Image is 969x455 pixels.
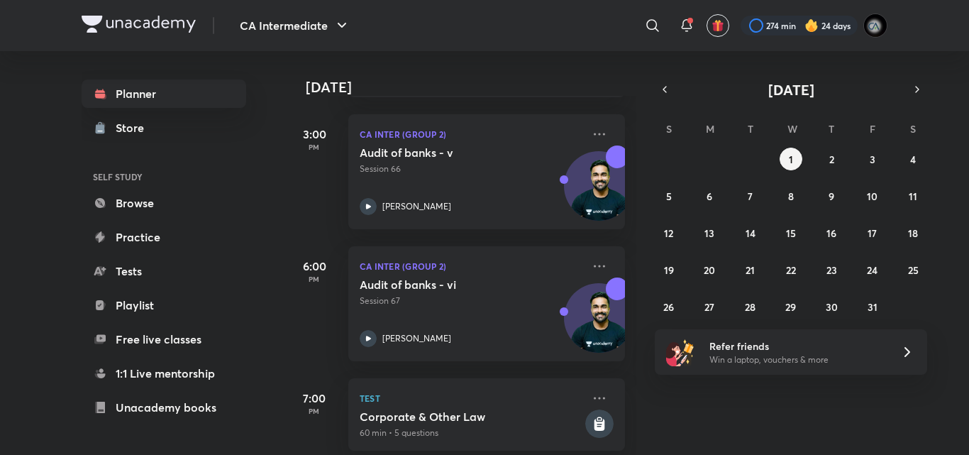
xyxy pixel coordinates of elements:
abbr: October 23, 2025 [826,263,837,277]
p: CA Inter (Group 2) [360,258,582,275]
button: avatar [707,14,729,37]
abbr: October 17, 2025 [868,226,877,240]
a: Planner [82,80,246,108]
a: Free live classes [82,325,246,353]
img: Company Logo [82,16,196,33]
p: PM [286,407,343,415]
abbr: October 27, 2025 [704,300,714,314]
abbr: October 28, 2025 [745,300,755,314]
p: PM [286,143,343,151]
button: October 22, 2025 [780,258,802,281]
button: October 14, 2025 [739,221,762,244]
h4: [DATE] [306,79,639,96]
a: Store [82,114,246,142]
p: Session 66 [360,163,582,175]
button: October 24, 2025 [861,258,884,281]
abbr: October 20, 2025 [704,263,715,277]
abbr: October 29, 2025 [785,300,796,314]
button: October 18, 2025 [902,221,924,244]
button: October 23, 2025 [820,258,843,281]
abbr: October 5, 2025 [666,190,672,203]
a: Practice [82,223,246,251]
p: 60 min • 5 questions [360,427,582,439]
button: October 10, 2025 [861,185,884,207]
abbr: Thursday [829,122,834,136]
abbr: October 7, 2025 [748,190,753,203]
abbr: Wednesday [787,122,797,136]
abbr: Friday [870,122,875,136]
button: October 20, 2025 [698,258,721,281]
button: October 12, 2025 [658,221,680,244]
abbr: October 4, 2025 [910,153,916,166]
abbr: October 16, 2025 [826,226,836,240]
button: October 1, 2025 [780,148,802,170]
button: October 15, 2025 [780,221,802,244]
button: October 21, 2025 [739,258,762,281]
img: streak [804,18,819,33]
img: avatar [711,19,724,32]
abbr: October 9, 2025 [829,190,834,203]
abbr: October 11, 2025 [909,190,917,203]
button: October 3, 2025 [861,148,884,170]
button: October 28, 2025 [739,295,762,318]
p: PM [286,275,343,283]
a: Playlist [82,291,246,319]
button: October 8, 2025 [780,185,802,207]
p: Win a laptop, vouchers & more [709,353,884,366]
abbr: October 2, 2025 [829,153,834,166]
button: October 19, 2025 [658,258,680,281]
p: Test [360,390,582,407]
button: October 27, 2025 [698,295,721,318]
h5: Audit of banks - v [360,146,536,160]
button: CA Intermediate [231,11,359,40]
button: October 2, 2025 [820,148,843,170]
abbr: October 24, 2025 [867,263,877,277]
abbr: October 15, 2025 [786,226,796,240]
abbr: October 13, 2025 [704,226,714,240]
p: CA Inter (Group 2) [360,126,582,143]
button: October 17, 2025 [861,221,884,244]
a: 1:1 Live mentorship [82,359,246,388]
abbr: Sunday [666,122,672,136]
button: [DATE] [675,80,907,99]
abbr: October 6, 2025 [707,190,712,203]
h5: 6:00 [286,258,343,275]
abbr: October 22, 2025 [786,263,796,277]
abbr: October 21, 2025 [746,263,755,277]
abbr: October 8, 2025 [788,190,794,203]
img: poojita Agrawal [863,13,887,38]
a: Browse [82,189,246,217]
button: October 30, 2025 [820,295,843,318]
abbr: Saturday [910,122,916,136]
h5: 3:00 [286,126,343,143]
h6: Refer friends [709,339,884,353]
abbr: October 26, 2025 [663,300,674,314]
button: October 6, 2025 [698,185,721,207]
h5: Corporate & Other Law [360,410,582,424]
abbr: October 12, 2025 [664,226,673,240]
h5: 7:00 [286,390,343,407]
abbr: October 18, 2025 [908,226,918,240]
button: October 26, 2025 [658,295,680,318]
abbr: October 30, 2025 [826,300,838,314]
button: October 5, 2025 [658,185,680,207]
abbr: October 10, 2025 [867,190,877,203]
button: October 7, 2025 [739,185,762,207]
button: October 11, 2025 [902,185,924,207]
button: October 13, 2025 [698,221,721,244]
button: October 9, 2025 [820,185,843,207]
a: Tests [82,257,246,285]
p: [PERSON_NAME] [382,332,451,345]
abbr: October 14, 2025 [746,226,755,240]
abbr: October 31, 2025 [868,300,877,314]
p: [PERSON_NAME] [382,200,451,213]
button: October 25, 2025 [902,258,924,281]
abbr: Monday [706,122,714,136]
a: Company Logo [82,16,196,36]
div: Store [116,119,153,136]
h5: Audit of banks - vi [360,278,536,292]
p: Session 67 [360,295,582,307]
abbr: October 3, 2025 [870,153,875,166]
button: October 16, 2025 [820,221,843,244]
abbr: October 1, 2025 [789,153,793,166]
